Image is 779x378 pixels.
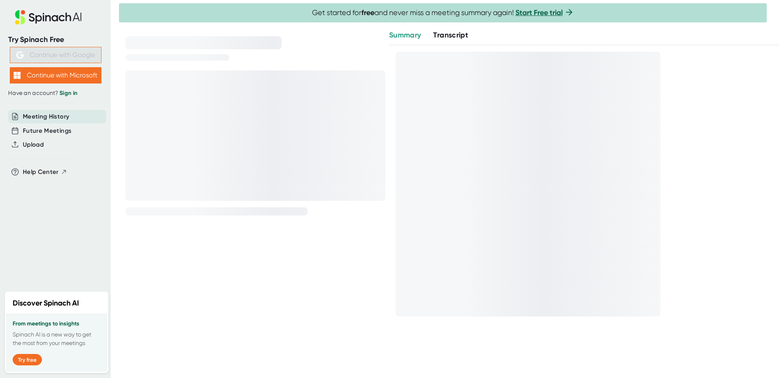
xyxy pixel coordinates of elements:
span: Transcript [433,31,468,40]
div: Have an account? [8,90,103,97]
h2: Discover Spinach AI [13,298,79,309]
button: Meeting History [23,112,69,121]
button: Help Center [23,167,67,177]
button: Continue with Microsoft [10,67,101,84]
a: Sign in [59,90,77,97]
button: Transcript [433,30,468,41]
p: Spinach AI is a new way to get the most from your meetings [13,330,101,347]
h3: From meetings to insights [13,321,101,327]
span: Summary [389,31,421,40]
button: Summary [389,30,421,41]
button: Future Meetings [23,126,71,136]
div: Try Spinach Free [8,35,103,44]
img: Aehbyd4JwY73AAAAAElFTkSuQmCC [16,51,24,59]
a: Start Free trial [515,8,563,17]
button: Try free [13,354,42,365]
span: Help Center [23,167,59,177]
b: free [361,8,374,17]
span: Get started for and never miss a meeting summary again! [312,8,574,18]
button: Continue with Google [10,47,101,63]
button: Upload [23,140,44,149]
